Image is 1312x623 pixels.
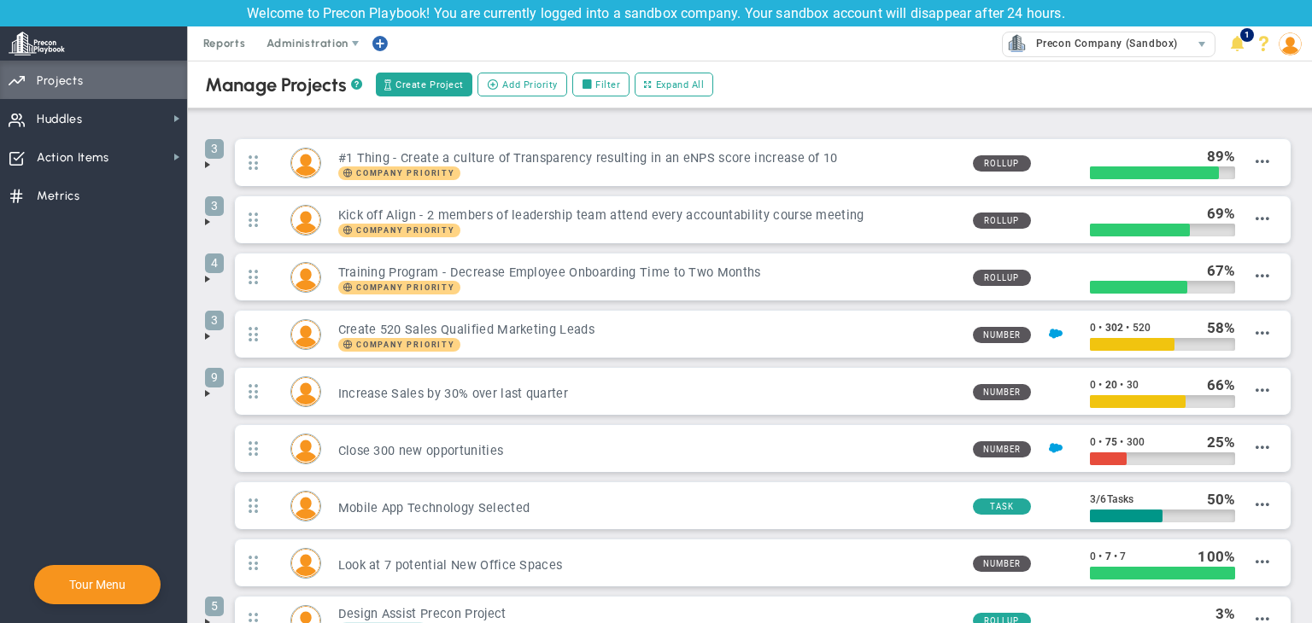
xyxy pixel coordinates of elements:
div: Lisa Jenkins [290,262,321,293]
span: 520 [1133,322,1151,334]
span: Company Priority [356,341,455,349]
img: Tom Johnson [291,549,320,578]
span: Metrics [37,178,80,214]
span: 7 [1105,550,1111,562]
span: 3 [205,311,224,330]
div: % [1207,318,1236,337]
img: 33602.Company.photo [1006,32,1028,54]
span: 0 [1090,322,1096,334]
button: Add Priority [477,73,567,96]
div: Sudhir Dakshinamurthy [290,319,321,350]
img: Lucy Rodriguez [291,492,320,521]
li: Announcements [1224,26,1250,61]
h3: Design Assist Precon Project [338,606,959,622]
h3: #1 Thing - Create a culture of Transparency resulting in an eNPS score increase of 10 [338,150,959,166]
div: % [1198,547,1235,566]
span: Number [973,327,1031,343]
button: Tour Menu [64,577,131,592]
div: % [1207,376,1236,394]
span: / [1096,492,1100,505]
img: Salesforce Enabled<br />Sandbox: Quarterly Leads and Opportunities [1049,327,1063,341]
img: Mark Collins [291,148,320,178]
span: Number [973,441,1031,457]
span: 5 [205,597,224,616]
span: Action Items [37,140,109,176]
img: Mark Collins [291,434,320,463]
div: % [1215,604,1235,623]
div: Miguel Cabrera [290,205,321,236]
span: Rollup [973,270,1031,286]
div: % [1207,433,1236,451]
span: • [1098,436,1102,448]
li: Help & Frequently Asked Questions (FAQ) [1250,26,1277,61]
span: Rollup [973,155,1031,172]
span: Company Priority [356,283,455,292]
span: 66 [1207,376,1224,393]
span: Company Priority [356,226,455,235]
div: % [1207,147,1236,166]
h3: Kick off Align - 2 members of leadership team attend every accountability course meeting [338,207,959,224]
img: Sudhir Dakshinamurthy [291,320,320,349]
h3: Mobile App Technology Selected [338,500,959,516]
span: select [1190,32,1215,56]
span: 3 [1215,605,1224,622]
button: Create Project [376,73,472,96]
span: 30 [1127,379,1139,391]
div: Katie Williams [290,376,321,407]
span: Company Priority [338,166,460,180]
img: 202891.Person.photo [1279,32,1302,55]
h3: Close 300 new opportunities [338,443,959,459]
span: 0 [1090,379,1096,391]
span: 3 6 [1090,493,1133,505]
span: Number [973,384,1031,400]
span: Tasks [1107,493,1134,505]
div: % [1207,204,1236,223]
span: Create Project [395,78,464,92]
button: Expand All [635,73,713,96]
span: Rollup [973,213,1031,229]
h3: Increase Sales by 30% over last quarter [338,386,959,402]
div: % [1207,261,1236,280]
span: Company Priority [338,338,460,352]
span: • [1098,550,1102,562]
span: • [1098,322,1102,334]
div: Mark Collins [290,434,321,464]
h3: Training Program - Decrease Employee Onboarding Time to Two Months [338,265,959,281]
span: 3 [205,196,224,216]
span: Company Priority [356,169,455,178]
span: 89 [1207,148,1224,165]
span: • [1098,379,1102,391]
span: • [1120,379,1123,391]
span: • [1114,550,1117,562]
span: Task [973,498,1031,515]
span: 0 [1090,436,1096,448]
span: Company Priority [338,281,460,294]
span: Number [973,556,1031,572]
span: Huddles [37,102,83,137]
span: 20 [1105,379,1117,391]
span: 100 [1198,548,1223,565]
span: 302 [1105,322,1123,334]
span: 67 [1207,262,1224,279]
span: 7 [1120,550,1126,562]
span: Expand All [656,78,705,92]
span: 69 [1207,205,1224,222]
img: Lisa Jenkins [291,263,320,292]
span: Projects [37,63,83,99]
span: 4 [205,253,224,273]
span: 50 [1207,491,1224,508]
div: Lucy Rodriguez [290,491,321,521]
span: 0 [1090,550,1096,562]
span: 58 [1207,319,1224,336]
img: Miguel Cabrera [291,206,320,235]
h3: Create 520 Sales Qualified Marketing Leads [338,322,959,338]
span: 9 [205,368,224,387]
span: Administration [266,37,348,49]
span: Reports [195,26,255,61]
span: 300 [1127,436,1145,448]
span: Company Priority [338,224,460,237]
div: % [1207,490,1236,509]
div: Tom Johnson [290,548,321,579]
span: Add Priority [502,78,558,92]
img: Salesforce Enabled<br />Sandbox: Quarterly Leads and Opportunities [1049,441,1063,455]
